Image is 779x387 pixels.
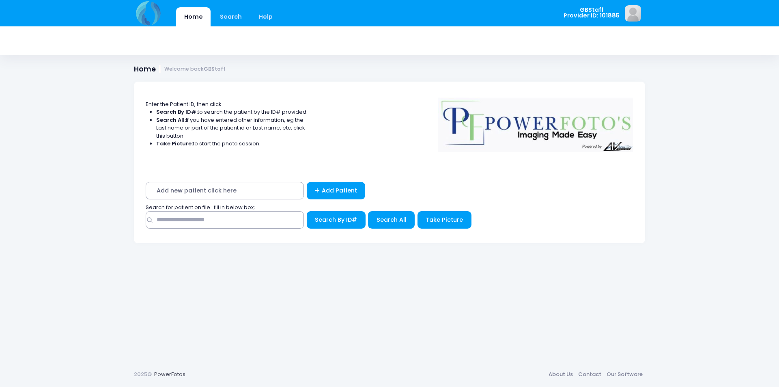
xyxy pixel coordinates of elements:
[307,182,366,199] a: Add Patient
[146,203,255,211] span: Search for patient on file : fill in below box;
[315,216,357,224] span: Search By ID#
[417,211,471,229] button: Take Picture
[377,216,407,224] span: Search All
[146,182,304,199] span: Add new patient click here
[251,7,281,26] a: Help
[575,367,604,382] a: Contact
[212,7,250,26] a: Search
[156,140,308,148] li: to start the photo session.
[564,7,620,19] span: GBStaff Provider ID: 101885
[156,108,308,116] li: to search the patient by the ID# provided.
[146,100,222,108] span: Enter the Patient ID, then click
[156,140,193,147] strong: Take Picture:
[625,5,641,22] img: image
[604,367,645,382] a: Our Software
[546,367,575,382] a: About Us
[204,65,226,72] strong: GBStaff
[368,211,415,229] button: Search All
[435,92,637,152] img: Logo
[307,211,366,229] button: Search By ID#
[156,116,186,124] strong: Search All:
[426,216,463,224] span: Take Picture
[176,7,211,26] a: Home
[156,108,198,116] strong: Search By ID#:
[156,116,308,140] li: If you have entered other information, eg the Last name or part of the patient id or Last name, e...
[164,66,226,72] small: Welcome back
[134,65,226,74] h1: Home
[154,370,185,378] a: PowerFotos
[134,370,152,378] span: 2025©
